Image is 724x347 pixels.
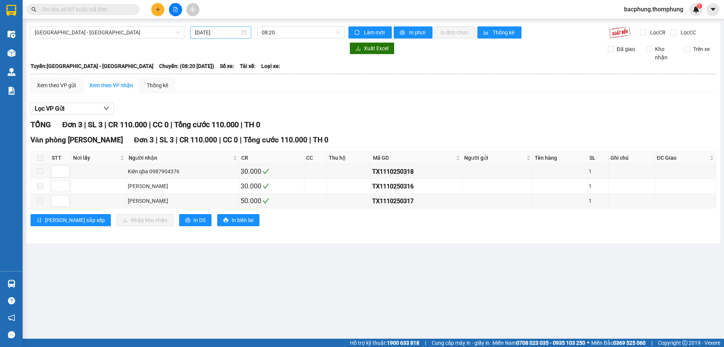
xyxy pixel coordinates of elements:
span: message [8,331,15,338]
td: TX1110250318 [371,164,463,179]
span: Tài xế: [240,62,256,70]
span: bacphung.thomphung [618,5,689,14]
strong: 1900 633 818 [387,340,419,346]
button: plus [151,3,164,16]
span: Xuất Excel [364,44,388,52]
span: search [31,7,37,12]
span: | [104,120,106,129]
span: Thống kê [493,28,515,37]
span: [PERSON_NAME] sắp xếp [45,216,105,224]
th: Tên hàng [533,152,587,164]
span: | [149,120,151,129]
span: Miền Nam [492,339,585,347]
span: ĐC Giao [657,154,708,162]
span: Cung cấp máy in - giấy in: [432,339,491,347]
sup: 1 [697,3,702,9]
span: In biên lai [232,216,253,224]
div: Thống kê [147,81,168,89]
span: Đơn 3 [134,136,154,144]
div: [PERSON_NAME] [128,197,238,205]
strong: 0708 023 035 - 0935 103 250 [516,340,585,346]
button: sort-ascending[PERSON_NAME] sắp xếp [31,214,111,226]
span: file-add [173,7,178,12]
span: plus [155,7,161,12]
button: bar-chartThống kê [477,26,522,39]
span: Làm mới [364,28,386,37]
span: Đã giao [614,45,638,53]
th: Thu hộ [327,152,371,164]
span: | [241,120,242,129]
th: CR [239,152,304,164]
img: warehouse-icon [8,68,15,76]
th: Ghi chú [609,152,655,164]
span: | [219,136,221,144]
span: Loại xe: [261,62,280,70]
span: SL 3 [88,120,103,129]
span: Lọc CR [647,28,667,37]
span: Đơn 3 [62,120,82,129]
div: TX1110250316 [372,182,461,191]
button: downloadXuất Excel [350,42,394,54]
strong: 0369 525 060 [613,340,646,346]
th: STT [50,152,71,164]
input: Tìm tên, số ĐT hoặc mã đơn [41,5,130,14]
input: 11/10/2025 [195,28,240,37]
span: TH 0 [313,136,328,144]
span: sync [354,30,361,36]
span: Nơi lấy [73,154,119,162]
span: TỔNG [31,120,51,129]
span: | [84,120,86,129]
span: SL 3 [160,136,174,144]
span: Lọc VP Gửi [35,104,64,113]
img: icon-new-feature [693,6,699,13]
img: 9k= [609,26,630,39]
button: downloadNhập kho nhận [117,214,173,226]
span: CC 0 [223,136,238,144]
div: Xem theo VP nhận [89,81,133,89]
div: TX1110250318 [372,167,461,176]
img: warehouse-icon [8,49,15,57]
span: Trên xe [690,45,713,53]
span: | [240,136,242,144]
span: TH 0 [244,120,260,129]
span: copyright [682,340,687,345]
img: warehouse-icon [8,280,15,288]
td: TX1110250316 [371,179,463,194]
span: | [170,120,172,129]
button: caret-down [706,3,719,16]
span: CR 110.000 [179,136,217,144]
span: | [309,136,311,144]
div: Xem theo VP gửi [37,81,76,89]
span: | [651,339,652,347]
button: printerIn biên lai [217,214,259,226]
div: 1 [589,167,607,176]
span: question-circle [8,297,15,304]
span: printer [400,30,406,36]
span: Người nhận [129,154,232,162]
span: printer [185,217,190,224]
span: notification [8,314,15,321]
span: bar-chart [483,30,490,36]
span: download [356,46,361,52]
img: logo-vxr [6,5,16,16]
div: TX1110250317 [372,196,461,206]
span: Người gửi [464,154,525,162]
span: aim [190,7,195,12]
b: Tuyến: [GEOGRAPHIC_DATA] - [GEOGRAPHIC_DATA] [31,63,153,69]
span: printer [223,217,229,224]
span: caret-down [710,6,716,13]
img: warehouse-icon [8,30,15,38]
div: 1 [589,182,607,190]
button: Lọc VP Gửi [31,103,114,115]
span: check [262,197,269,204]
button: syncLàm mới [348,26,392,39]
th: SL [587,152,609,164]
span: down [103,105,109,111]
span: Kho nhận [652,45,678,62]
span: CR 110.000 [108,120,147,129]
td: TX1110250317 [371,194,463,208]
div: 30.000 [241,181,303,191]
span: Lọc CC [678,28,697,37]
span: 1 [698,3,701,9]
span: Hỗ trợ kỹ thuật: [350,339,419,347]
